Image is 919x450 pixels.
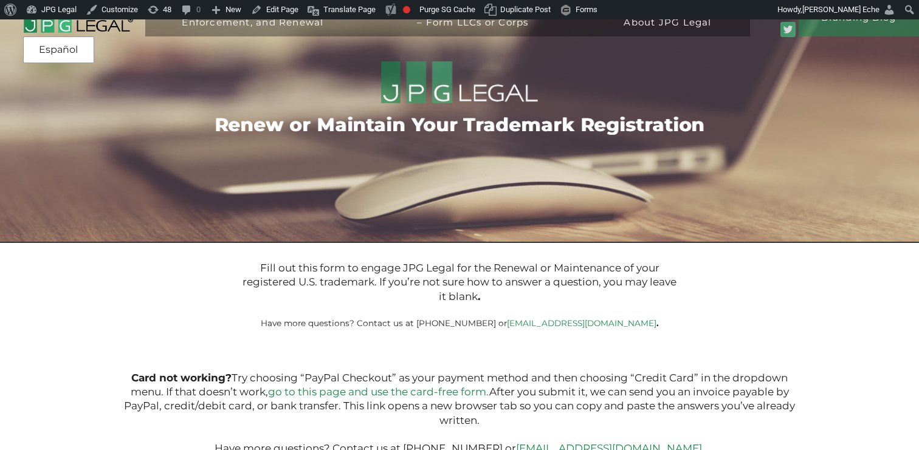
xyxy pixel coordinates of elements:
small: Have more questions? Contact us at [PHONE_NUMBER] or [261,318,659,328]
b: Card not working? [131,372,232,384]
span: [PERSON_NAME] Eche [802,5,879,14]
img: Twitter_Social_Icon_Rounded_Square_Color-mid-green3-90.png [780,22,796,37]
div: Focus keyphrase not set [403,6,410,13]
a: Trademark Registration,Enforcement, and Renewal [154,8,351,44]
a: go to this page and use the card-free form. [268,386,489,398]
a: Español [27,39,91,61]
b: . [478,290,480,302]
b: . [656,318,659,328]
a: More InformationAbout JPG Legal [594,8,741,44]
p: Fill out this form to engage JPG Legal for the Renewal or Maintenance of your registered U.S. tra... [239,261,680,304]
a: Buy/Sell Domains or Trademarks– Form LLCs or Corps [360,8,585,44]
a: [EMAIL_ADDRESS][DOMAIN_NAME] [507,318,656,328]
